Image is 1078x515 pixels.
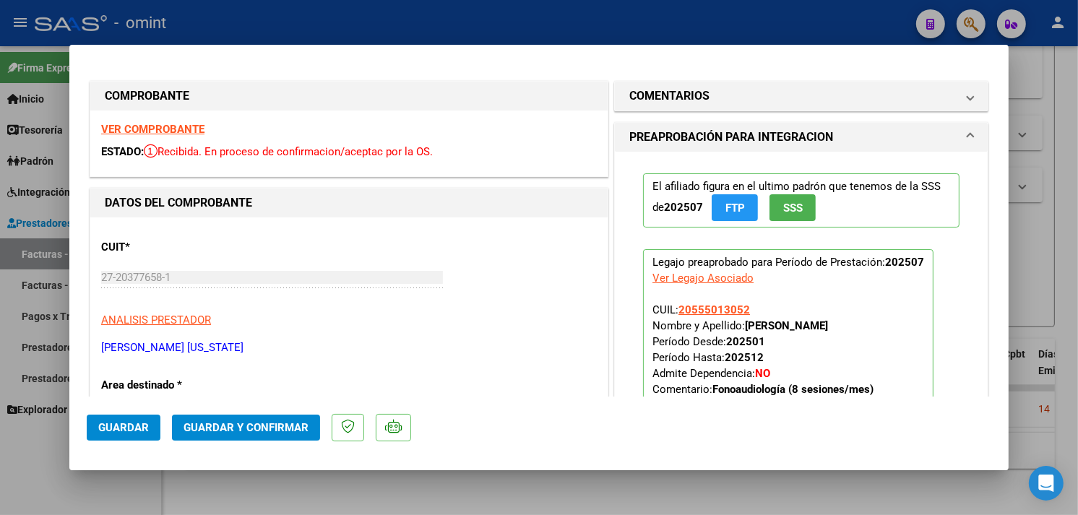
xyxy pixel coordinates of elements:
[87,415,160,441] button: Guardar
[726,335,765,348] strong: 202501
[755,367,770,380] strong: NO
[105,196,252,209] strong: DATOS DEL COMPROBANTE
[652,383,874,396] span: Comentario:
[643,249,933,441] p: Legajo preaprobado para Período de Prestación:
[678,303,750,316] span: 20555013052
[101,239,250,256] p: CUIT
[629,129,833,146] h1: PREAPROBACIÓN PARA INTEGRACION
[1029,466,1064,501] div: Open Intercom Messenger
[783,202,803,215] span: SSS
[885,256,924,269] strong: 202507
[629,87,710,105] h1: COMENTARIOS
[172,415,320,441] button: Guardar y Confirmar
[144,145,433,158] span: Recibida. En proceso de confirmacion/aceptac por la OS.
[745,319,828,332] strong: [PERSON_NAME]
[184,421,309,434] span: Guardar y Confirmar
[615,152,988,475] div: PREAPROBACIÓN PARA INTEGRACION
[101,377,250,394] p: Area destinado *
[101,123,204,136] a: VER COMPROBANTE
[652,303,874,396] span: CUIL: Nombre y Apellido: Período Desde: Período Hasta: Admite Dependencia:
[98,421,149,434] span: Guardar
[101,145,144,158] span: ESTADO:
[725,202,745,215] span: FTP
[664,201,703,214] strong: 202507
[712,383,874,396] strong: Fonoaudiología (8 sesiones/mes)
[105,89,189,103] strong: COMPROBANTE
[769,194,816,221] button: SSS
[101,339,597,356] p: [PERSON_NAME] [US_STATE]
[652,270,754,286] div: Ver Legajo Asociado
[101,313,211,326] span: ANALISIS PRESTADOR
[615,123,988,152] mat-expansion-panel-header: PREAPROBACIÓN PARA INTEGRACION
[725,351,764,364] strong: 202512
[615,82,988,111] mat-expansion-panel-header: COMENTARIOS
[643,173,960,228] p: El afiliado figura en el ultimo padrón que tenemos de la SSS de
[712,194,758,221] button: FTP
